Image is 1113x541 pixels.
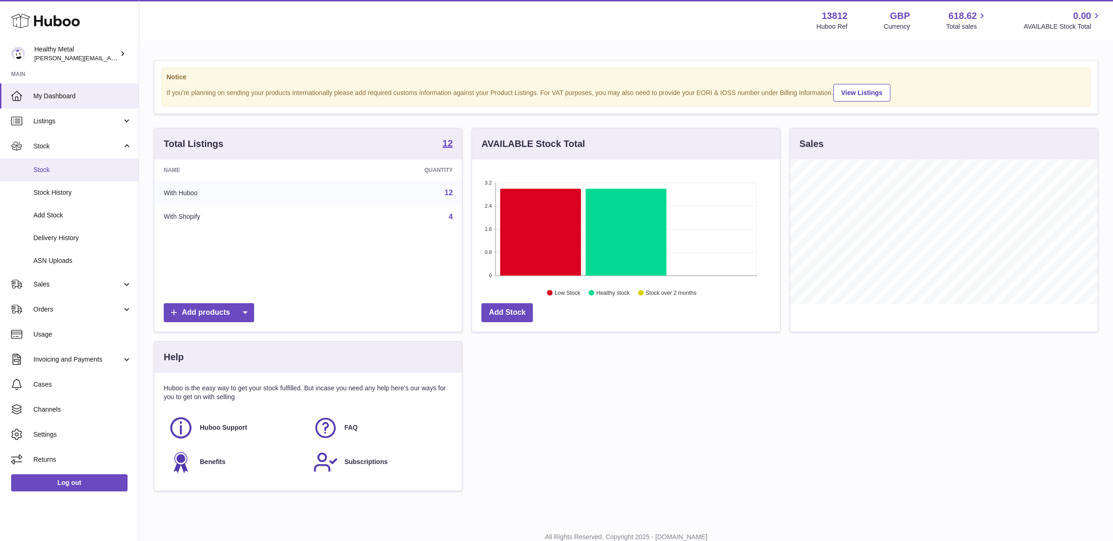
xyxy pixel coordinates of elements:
span: ASN Uploads [33,256,132,265]
text: Low Stock [555,290,581,296]
a: Log out [11,474,128,491]
div: If you're planning on sending your products internationally please add required customs informati... [166,83,1086,102]
span: Benefits [200,458,225,466]
span: Orders [33,305,122,314]
div: Huboo Ref [817,22,848,31]
strong: 12 [442,139,453,148]
strong: Notice [166,73,1086,82]
a: 12 [442,139,453,150]
span: [PERSON_NAME][EMAIL_ADDRESS][DOMAIN_NAME] [34,54,186,62]
a: 0.00 AVAILABLE Stock Total [1023,10,1102,31]
span: Returns [33,455,132,464]
a: Huboo Support [168,415,304,440]
span: Channels [33,405,132,414]
a: FAQ [313,415,448,440]
span: Add Stock [33,211,132,220]
strong: 13812 [822,10,848,22]
span: Stock [33,142,122,151]
text: 3.2 [485,180,492,185]
span: Sales [33,280,122,289]
span: Stock [33,165,132,174]
th: Quantity [320,159,462,181]
span: 618.62 [948,10,977,22]
text: 2.4 [485,203,492,209]
strong: GBP [890,10,910,22]
text: 1.6 [485,226,492,232]
span: Subscriptions [345,458,388,466]
span: Usage [33,330,132,339]
td: With Shopify [154,205,320,229]
text: 0.8 [485,249,492,255]
span: Cases [33,380,132,389]
p: Huboo is the easy way to get your stock fulfilled. But incase you need any help here's our ways f... [164,384,453,401]
span: Huboo Support [200,423,247,432]
text: Healthy stock [596,290,630,296]
a: Add products [164,303,254,322]
a: 618.62 Total sales [946,10,987,31]
a: 12 [445,189,453,197]
span: Delivery History [33,234,132,242]
th: Name [154,159,320,181]
span: Settings [33,430,132,439]
span: Stock History [33,188,132,197]
span: FAQ [345,423,358,432]
td: With Huboo [154,181,320,205]
span: Total sales [946,22,987,31]
span: Listings [33,117,122,126]
div: Currency [884,22,910,31]
a: View Listings [833,84,890,102]
span: 0.00 [1073,10,1091,22]
a: Add Stock [481,303,533,322]
text: 0 [489,273,492,278]
a: Benefits [168,450,304,475]
h3: Total Listings [164,138,224,150]
img: jose@healthy-metal.com [11,47,25,61]
a: Subscriptions [313,450,448,475]
span: AVAILABLE Stock Total [1023,22,1102,31]
h3: Sales [800,138,824,150]
span: Invoicing and Payments [33,355,122,364]
div: Healthy Metal [34,45,118,63]
h3: AVAILABLE Stock Total [481,138,585,150]
a: 4 [448,213,453,221]
text: Stock over 2 months [646,290,697,296]
h3: Help [164,351,184,363]
span: My Dashboard [33,92,132,101]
